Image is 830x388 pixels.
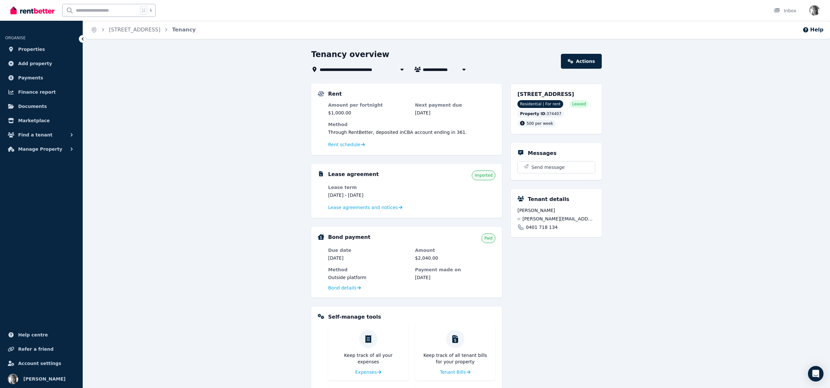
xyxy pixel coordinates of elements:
button: Help [802,26,824,34]
a: Bond details [328,285,361,291]
span: Marketplace [18,117,50,124]
p: Keep track of all your expenses [333,352,403,365]
span: Bond details [328,285,356,291]
span: Lease agreements and notices [328,204,398,211]
button: Send message [518,161,595,173]
dt: Amount [415,247,495,253]
img: Rental Payments [318,91,324,96]
a: Rent schedule [328,141,365,148]
h5: Bond payment [328,233,370,241]
nav: Breadcrumb [83,21,204,39]
span: Property ID [520,111,545,116]
div: Inbox [774,7,796,14]
div: Open Intercom Messenger [808,366,824,382]
a: Tenancy [172,27,196,33]
dd: $1,000.00 [328,110,409,116]
span: 0401 718 134 [526,224,558,230]
dt: Lease term [328,184,409,191]
img: Bond Details [318,234,324,240]
span: [PERSON_NAME] [23,375,65,383]
span: Payments [18,74,43,82]
a: Finance report [5,86,77,99]
span: Tenant Bills [440,369,466,375]
button: Find a tenant [5,128,77,141]
span: Documents [18,102,47,110]
dt: Amount per fortnight [328,102,409,108]
span: Finance report [18,88,56,96]
h5: Messages [528,149,556,157]
a: Documents [5,100,77,113]
a: Help centre [5,328,77,341]
img: RentBetter [10,6,54,15]
span: Rent schedule [328,141,360,148]
a: Payments [5,71,77,84]
a: Expenses [355,369,382,375]
h5: Tenant details [528,195,569,203]
span: Properties [18,45,45,53]
dd: [DATE] [328,255,409,261]
dt: Due date [328,247,409,253]
h5: Self-manage tools [328,313,381,321]
dd: $2,040.00 [415,255,495,261]
dt: Payment made on [415,266,495,273]
span: 500 per week [527,121,553,126]
dt: Method [328,121,495,128]
h5: Rent [328,90,342,98]
span: Expenses [355,369,377,375]
span: k [150,8,152,13]
a: Actions [561,54,602,69]
span: [STREET_ADDRESS] [517,91,574,97]
span: Residential | For rent [517,100,563,108]
dt: Method [328,266,409,273]
a: Tenant Bills [440,369,470,375]
span: Through RentBetter , deposited in CBA account ending in 361 . [328,130,467,135]
a: Marketplace [5,114,77,127]
span: Refer a friend [18,345,53,353]
a: Add property [5,57,77,70]
span: [PERSON_NAME][EMAIL_ADDRESS][PERSON_NAME][DOMAIN_NAME] [522,216,595,222]
a: Account settings [5,357,77,370]
dd: [DATE] [415,274,495,281]
img: Annemarie Gaskin [8,374,18,384]
a: Lease agreements and notices [328,204,402,211]
span: Manage Property [18,145,62,153]
img: Annemarie Gaskin [809,5,820,16]
button: Manage Property [5,143,77,156]
span: ORGANISE [5,36,26,40]
a: Properties [5,43,77,56]
span: Imported [475,173,492,178]
div: : 374407 [517,110,564,118]
dd: [DATE] [415,110,495,116]
span: Help centre [18,331,48,339]
a: Refer a friend [5,343,77,356]
dd: [DATE] - [DATE] [328,192,409,198]
p: Keep track of all tenant bills for your property [420,352,490,365]
h5: Lease agreement [328,170,379,178]
span: Account settings [18,359,61,367]
span: [PERSON_NAME] [517,207,595,214]
span: Send message [531,164,565,170]
span: Find a tenant [18,131,53,139]
span: Leased [572,101,586,107]
dd: Outside platform [328,274,409,281]
a: [STREET_ADDRESS] [109,27,160,33]
h1: Tenancy overview [311,49,389,60]
span: Add property [18,60,52,67]
span: Paid [484,236,492,241]
dt: Next payment due [415,102,495,108]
